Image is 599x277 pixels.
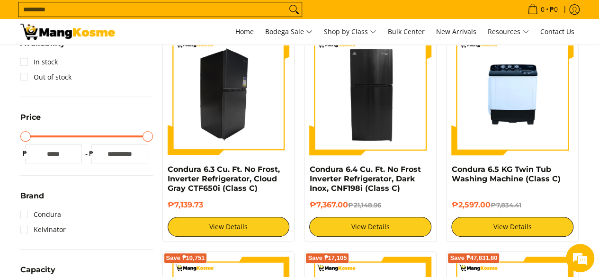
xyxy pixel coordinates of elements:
[20,192,44,207] summary: Open
[286,2,302,17] button: Search
[265,26,313,38] span: Bodega Sale
[20,54,58,70] a: In stock
[525,4,561,15] span: •
[20,222,66,237] a: Kelvinator
[309,217,431,237] a: View Details
[20,207,61,222] a: Condura
[20,266,55,274] span: Capacity
[20,40,65,54] summary: Open
[483,19,534,45] a: Resources
[308,255,347,261] span: Save ₱17,105
[87,149,96,158] span: ₱
[20,149,30,158] span: ₱
[20,40,65,47] span: Availability
[309,165,420,193] a: Condura 6.4 Cu. Ft. No Frost Inverter Refrigerator, Dark Inox, CNF198i (Class C)
[451,165,560,183] a: Condura 6.5 KG Twin Tub Washing Machine (Class C)
[20,192,44,200] span: Brand
[451,48,573,140] img: condura-twin-tub-6.5kg-washing-machine-full-view-mang-kosme
[309,200,431,210] h6: ₱7,367.00
[548,6,559,13] span: ₱0
[536,19,579,45] a: Contact Us
[451,217,573,237] a: View Details
[431,19,481,45] a: New Arrivals
[383,19,429,45] a: Bulk Center
[235,27,254,36] span: Home
[388,27,425,36] span: Bulk Center
[348,201,381,209] del: ₱21,148.96
[319,19,381,45] a: Shop by Class
[260,19,317,45] a: Bodega Sale
[450,255,497,261] span: Save ₱47,831.80
[166,255,205,261] span: Save ₱10,751
[539,6,546,13] span: 0
[540,27,574,36] span: Contact Us
[451,200,573,210] h6: ₱2,597.00
[168,165,280,193] a: Condura 6.3 Cu. Ft. No Frost, Inverter Refrigerator, Cloud Gray CTF650i (Class C)
[20,114,41,121] span: Price
[20,114,41,128] summary: Open
[436,27,476,36] span: New Arrivals
[125,19,579,45] nav: Main Menu
[168,200,290,210] h6: ₱7,139.73
[490,201,521,209] del: ₱7,834.41
[488,26,529,38] span: Resources
[20,24,115,40] img: Class C Home &amp; Business Appliances: Up to 70% Off l Mang Kosme | Page 3
[309,33,431,155] img: Condura 6.4 Cu. Ft. No Frost Inverter Refrigerator, Dark Inox, CNF198i (Class C)
[168,217,290,237] a: View Details
[231,19,259,45] a: Home
[168,33,290,155] img: Condura 6.3 Cu. Ft. No Frost, Inverter Refrigerator, Cloud Gray CTF650i (Class C) - 0
[324,26,376,38] span: Shop by Class
[20,70,72,85] a: Out of stock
